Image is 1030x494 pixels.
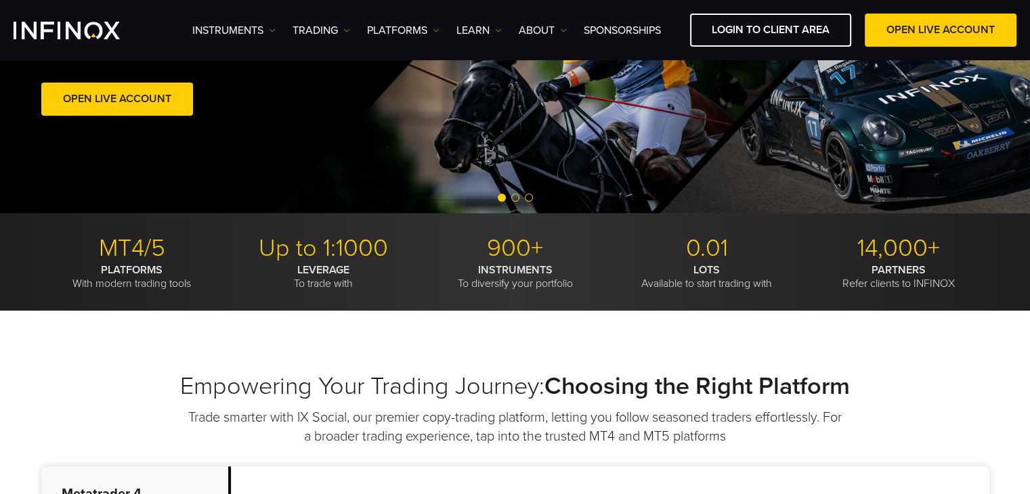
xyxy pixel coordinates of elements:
[233,263,414,290] p: To trade with
[192,22,276,39] a: Instruments
[865,14,1016,47] a: OPEN LIVE ACCOUNT
[293,22,350,39] a: TRADING
[41,263,223,290] p: With modern trading tools
[525,194,533,202] span: Go to slide 3
[544,372,850,401] strong: Choosing the Right Platform
[367,22,439,39] a: PLATFORMS
[233,233,414,263] p: Up to 1:1000
[478,263,553,277] strong: INSTRUMENTS
[616,263,798,290] p: Available to start trading with
[616,233,798,263] p: 0.01
[808,263,989,290] p: Refer clients to INFINOX
[690,14,851,47] a: LOGIN TO CLIENT AREA
[41,372,989,401] h2: Empowering Your Trading Journey:
[872,263,926,277] strong: PARTNERS
[297,263,349,277] strong: LEVERAGE
[41,233,223,263] p: MT4/5
[498,194,506,202] span: Go to slide 1
[101,263,163,277] strong: PLATFORMS
[41,83,193,116] a: Open Live Account
[425,263,606,290] p: To diversify your portfolio
[14,22,152,39] a: INFINOX Logo
[511,194,519,202] span: Go to slide 2
[693,263,720,277] strong: LOTS
[187,408,844,446] p: Trade smarter with IX Social, our premier copy-trading platform, letting you follow seasoned trad...
[425,233,606,263] p: 900+
[456,22,502,39] a: Learn
[519,22,567,39] a: ABOUT
[584,22,661,39] a: SPONSORSHIPS
[808,233,989,263] p: 14,000+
